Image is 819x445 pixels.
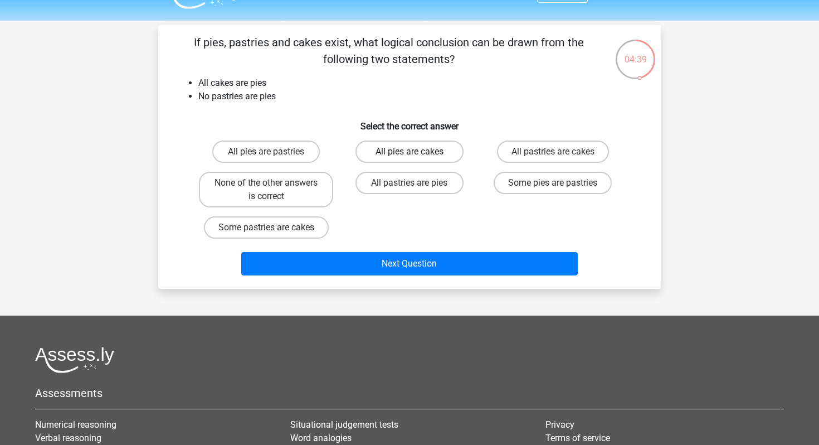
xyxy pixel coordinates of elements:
p: If pies, pastries and cakes exist, what logical conclusion can be drawn from the following two st... [176,34,601,67]
label: All pies are cakes [355,141,463,163]
button: Next Question [241,252,578,275]
a: Terms of service [545,433,610,443]
label: None of the other answers is correct [199,172,333,207]
li: All cakes are pies [198,76,643,90]
a: Verbal reasoning [35,433,101,443]
label: All pies are pastries [212,141,320,163]
a: Word analogies [290,433,352,443]
h5: Assessments [35,386,784,400]
a: Numerical reasoning [35,419,116,430]
label: All pastries are cakes [497,141,609,163]
img: Assessly logo [35,347,114,373]
a: Privacy [545,419,574,430]
label: All pastries are pies [355,172,463,194]
label: Some pies are pastries [494,172,612,194]
li: No pastries are pies [198,90,643,103]
div: 04:39 [615,38,656,66]
h6: Select the correct answer [176,112,643,132]
label: Some pastries are cakes [204,216,329,239]
a: Situational judgement tests [290,419,398,430]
